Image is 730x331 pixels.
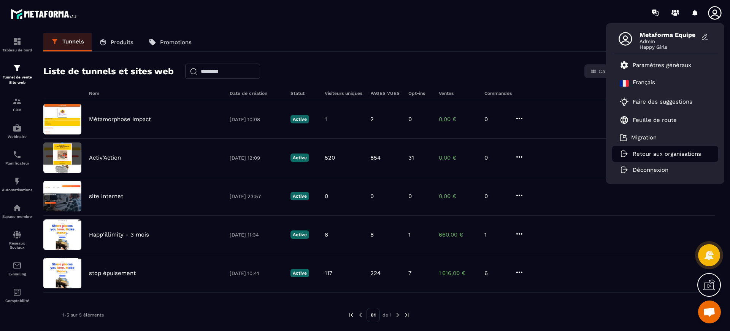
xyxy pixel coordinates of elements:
p: Tunnels [62,38,84,45]
h6: Commandes [484,91,512,96]
p: Happ'illimity - 3 mois [89,231,149,238]
p: [DATE] 11:34 [230,232,283,238]
a: automationsautomationsEspace membre [2,198,32,224]
p: [DATE] 23:57 [230,193,283,199]
a: Paramètres généraux [620,61,691,70]
h6: Statut [290,91,317,96]
p: 2 [370,116,374,123]
p: 6 [484,270,507,277]
p: 854 [370,154,381,161]
p: 1 616,00 € [439,270,477,277]
p: 0 [484,193,507,200]
p: Activ'Action [89,154,121,161]
p: Planificateur [2,161,32,165]
p: Déconnexion [633,166,668,173]
span: Metaforma Equipe [640,31,697,38]
p: 7 [408,270,411,277]
p: Tunnel de vente Site web [2,75,32,85]
p: Active [290,115,309,123]
a: emailemailE-mailing [2,255,32,282]
p: Active [290,154,309,162]
p: [DATE] 10:41 [230,270,283,276]
p: 0 [408,193,412,200]
a: formationformationCRM [2,91,32,118]
p: Faire des suggestions [633,98,692,105]
img: next [394,312,401,318]
p: 1 [408,231,411,238]
p: 0 [484,116,507,123]
p: Active [290,269,309,277]
p: Automatisations [2,188,32,192]
a: social-networksocial-networkRéseaux Sociaux [2,224,32,255]
p: E-mailing [2,272,32,276]
p: Produits [111,39,133,46]
p: 224 [370,270,381,277]
p: 1 [484,231,507,238]
p: 0,00 € [439,193,477,200]
h2: Liste de tunnels et sites web [43,64,174,79]
a: Promotions [141,33,199,51]
span: Carte [598,68,613,74]
p: 0,00 € [439,116,477,123]
span: Admin [640,38,697,44]
a: Faire des suggestions [620,97,701,106]
img: accountant [13,288,22,297]
button: Carte [586,66,617,77]
h6: PAGES VUES [370,91,401,96]
p: 0 [408,116,412,123]
a: schedulerschedulerPlanificateur [2,144,32,171]
a: Retour aux organisations [620,150,701,157]
a: automationsautomationsAutomatisations [2,171,32,198]
p: 520 [325,154,335,161]
p: 8 [325,231,328,238]
a: Migration [620,134,657,141]
img: image [43,219,81,250]
p: 0,00 € [439,154,477,161]
h6: Opt-ins [408,91,431,96]
p: 1-5 sur 5 éléments [62,312,104,318]
p: Feuille de route [633,117,677,123]
p: Retour aux organisations [633,150,701,157]
p: 1 [325,116,327,123]
img: scheduler [13,150,22,159]
span: Happy Girls [640,44,697,50]
img: formation [13,97,22,106]
p: Migration [631,134,657,141]
img: image [43,142,81,173]
p: Active [290,230,309,239]
img: formation [13,64,22,73]
img: automations [13,177,22,186]
p: 01 [367,308,380,322]
h6: Date de création [230,91,283,96]
p: 0 [325,193,328,200]
p: 660,00 € [439,231,477,238]
a: accountantaccountantComptabilité [2,282,32,309]
p: CRM [2,108,32,112]
img: social-network [13,230,22,239]
h6: Nom [89,91,222,96]
img: image [43,104,81,134]
p: Promotions [160,39,192,46]
div: Ouvrir le chat [698,301,721,323]
a: Produits [92,33,141,51]
p: Paramètres généraux [633,62,691,69]
p: 117 [325,270,332,277]
a: formationformationTunnel de vente Site web [2,58,32,91]
a: Feuille de route [620,115,677,125]
p: 31 [408,154,414,161]
img: prev [348,312,354,318]
p: Réseaux Sociaux [2,241,32,249]
h6: Visiteurs uniques [325,91,363,96]
img: next [404,312,411,318]
p: Français [633,79,655,88]
p: Active [290,192,309,200]
img: prev [357,312,364,318]
img: logo [11,7,79,21]
img: email [13,261,22,270]
a: Tunnels [43,33,92,51]
p: site internet [89,193,123,200]
p: Webinaire [2,134,32,139]
img: formation [13,37,22,46]
p: Métamorphose Impact [89,116,151,123]
img: image [43,258,81,288]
